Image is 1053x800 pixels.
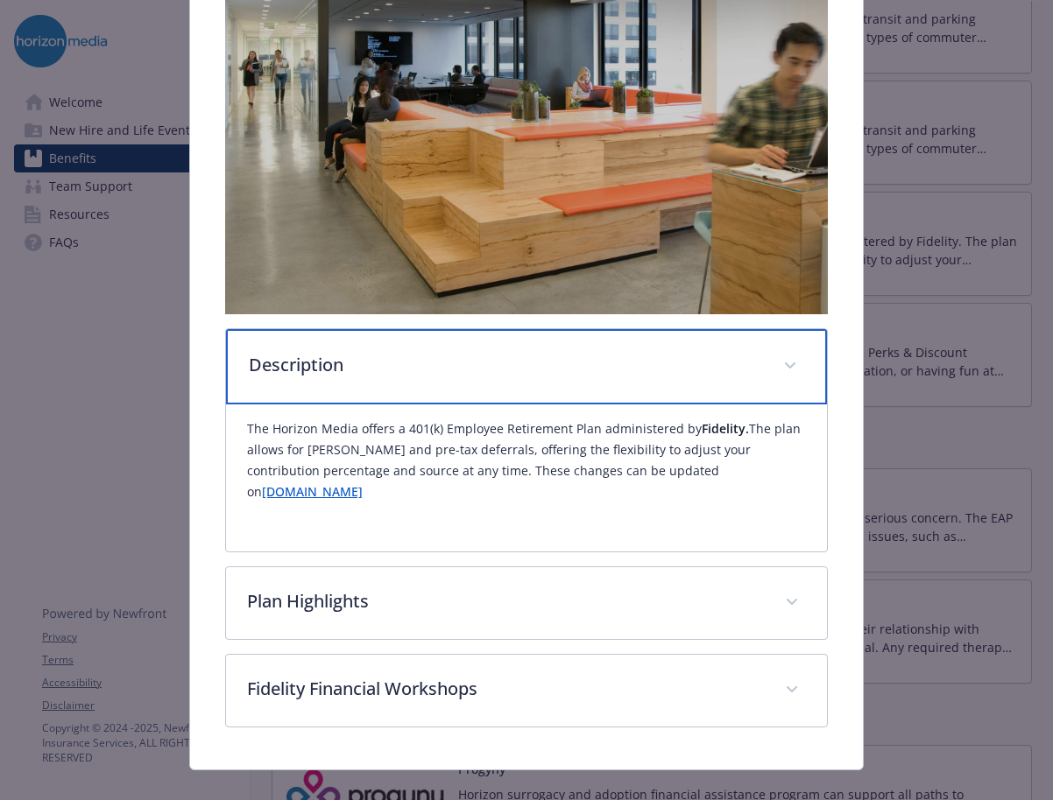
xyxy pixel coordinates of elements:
div: Fidelity Financial Workshops [226,655,826,726]
p: The Horizon Media offers a 401(k) Employee Retirement Plan administered by The plan allows for [P... [247,418,805,502]
a: [DOMAIN_NAME] [262,483,363,500]
strong: Fidelity. [702,420,749,437]
div: Description [226,329,826,404]
p: Fidelity Financial Workshops [247,676,763,702]
div: Description [226,404,826,551]
div: Plan Highlights [226,567,826,639]
p: Plan Highlights [247,588,763,614]
p: Description [249,352,761,378]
